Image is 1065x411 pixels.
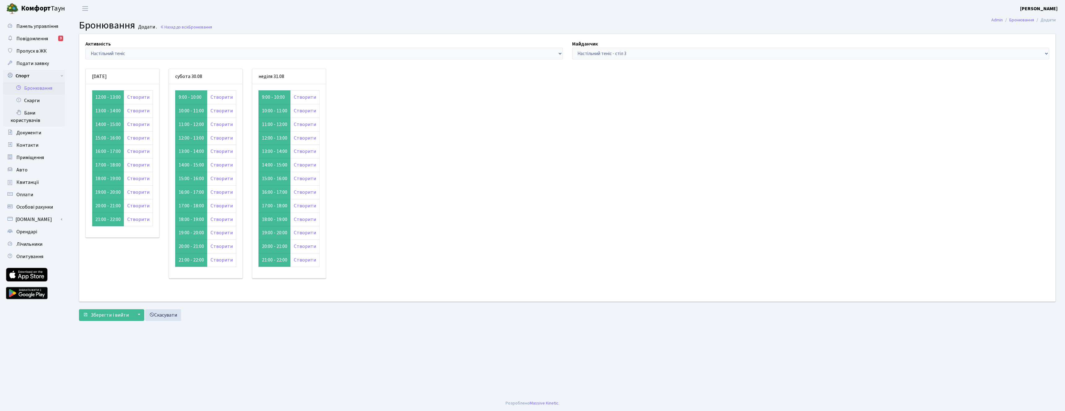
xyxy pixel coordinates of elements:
a: Admin [991,17,1003,23]
button: Зберегти і вийти [79,309,133,321]
a: Створити [127,107,150,114]
td: 12:00 - 13:00 [92,90,124,104]
span: Панель управління [16,23,58,30]
a: Створити [294,162,316,168]
td: 11:00 - 12:00 [259,118,290,131]
a: [PERSON_NAME] [1020,5,1058,12]
a: Створити [211,216,233,223]
div: неділя 31.08 [252,69,326,84]
td: 19:00 - 20:00 [175,226,207,240]
img: logo.png [6,2,19,15]
a: Створити [294,107,316,114]
td: 10:00 - 11:00 [175,104,207,118]
a: Скасувати [145,309,181,321]
a: Створити [294,175,316,182]
a: Панель управління [3,20,65,32]
nav: breadcrumb [982,14,1065,27]
td: 13:00 - 14:00 [259,145,290,158]
a: Особові рахунки [3,201,65,213]
span: Бронювання [79,18,135,32]
td: 21:00 - 22:00 [259,253,290,267]
a: Створити [127,148,150,155]
a: Створити [211,189,233,196]
a: Скарги [3,94,65,107]
a: Створити [127,94,150,101]
label: Активність [85,40,111,48]
td: 21:00 - 22:00 [92,213,124,226]
a: Створити [127,121,150,128]
a: Створити [211,229,233,236]
a: Приміщення [3,151,65,164]
td: 18:00 - 19:00 [92,172,124,186]
a: Бани користувачів [3,107,65,127]
a: Бронювання [1009,17,1034,23]
td: 13:00 - 14:00 [92,104,124,118]
span: Контакти [16,142,38,149]
td: 12:00 - 13:00 [259,131,290,145]
span: Лічильники [16,241,42,248]
a: Створити [211,121,233,128]
small: Додати . [137,24,157,30]
a: Оплати [3,188,65,201]
a: Створити [294,189,316,196]
span: Зберегти і вийти [91,312,129,318]
a: Створити [127,175,150,182]
a: Створити [294,148,316,155]
td: 11:00 - 12:00 [175,118,207,131]
td: 19:00 - 20:00 [92,185,124,199]
a: Створити [294,94,316,101]
a: Створити [294,257,316,263]
a: Створити [127,202,150,209]
a: Бронювання [3,82,65,94]
span: Квитанції [16,179,39,186]
span: Пропуск в ЖК [16,48,47,54]
a: Створити [294,121,316,128]
a: Створити [127,216,150,223]
span: Оплати [16,191,33,198]
span: Бронювання [189,24,212,30]
a: Створити [211,243,233,250]
a: Створити [294,243,316,250]
a: Подати заявку [3,57,65,70]
a: Створити [211,107,233,114]
td: 17:00 - 18:00 [259,199,290,213]
div: Розроблено . [506,400,559,407]
a: Пропуск в ЖК [3,45,65,57]
a: Назад до всіхБронювання [160,24,212,30]
a: Створити [211,162,233,168]
a: Massive Kinetic [530,400,559,406]
a: Опитування [3,250,65,263]
a: Створити [211,94,233,101]
td: 18:00 - 19:00 [175,213,207,226]
span: Особові рахунки [16,204,53,210]
td: 17:00 - 18:00 [92,158,124,172]
a: Орендарі [3,226,65,238]
td: 16:00 - 17:00 [259,185,290,199]
a: Створити [127,189,150,196]
td: 14:00 - 15:00 [175,158,207,172]
td: 20:00 - 21:00 [92,199,124,213]
td: 10:00 - 11:00 [259,104,290,118]
div: [DATE] [86,69,159,84]
td: 9:00 - 10:00 [259,90,290,104]
a: Створити [211,257,233,263]
a: Створити [294,216,316,223]
a: Створити [294,229,316,236]
a: [DOMAIN_NAME] [3,213,65,226]
span: Документи [16,129,41,136]
span: Приміщення [16,154,44,161]
a: Створити [294,135,316,141]
span: Подати заявку [16,60,49,67]
td: 19:00 - 20:00 [259,226,290,240]
span: Таун [21,3,65,14]
a: Квитанції [3,176,65,188]
a: Повідомлення3 [3,32,65,45]
td: 18:00 - 19:00 [259,213,290,226]
div: 3 [58,36,63,41]
a: Створити [211,202,233,209]
b: Комфорт [21,3,51,13]
td: 13:00 - 14:00 [175,145,207,158]
div: субота 30.08 [169,69,242,84]
td: 16:00 - 17:00 [175,185,207,199]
